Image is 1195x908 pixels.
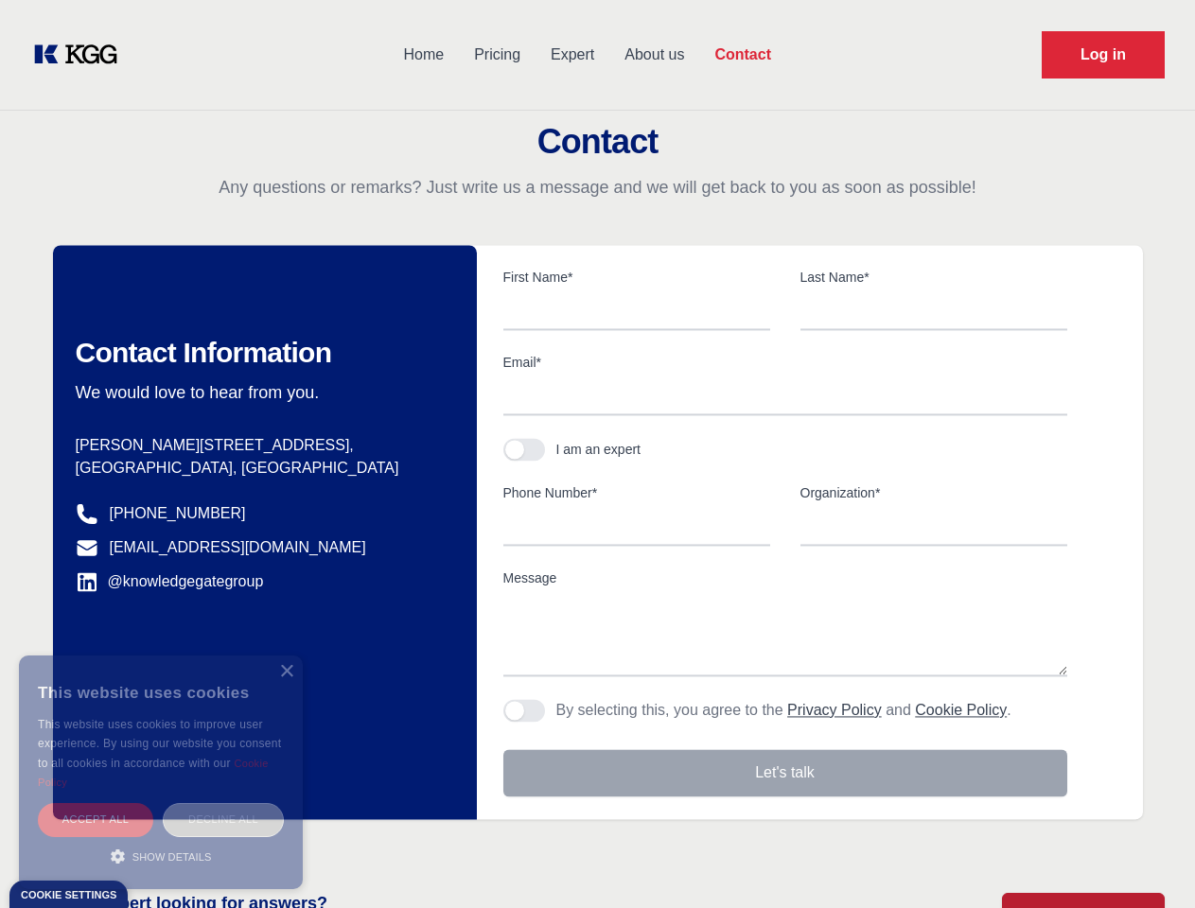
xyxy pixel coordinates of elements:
iframe: Chat Widget [1100,817,1195,908]
a: @knowledgegategroup [76,570,264,593]
p: By selecting this, you agree to the and . [556,699,1011,722]
a: [EMAIL_ADDRESS][DOMAIN_NAME] [110,536,366,559]
p: [GEOGRAPHIC_DATA], [GEOGRAPHIC_DATA] [76,457,447,480]
div: Show details [38,847,284,865]
p: Any questions or remarks? Just write us a message and we will get back to you as soon as possible! [23,176,1172,199]
label: Message [503,568,1067,587]
a: Contact [699,30,786,79]
a: About us [609,30,699,79]
span: This website uses cookies to improve user experience. By using our website you consent to all coo... [38,718,281,770]
label: Last Name* [800,268,1067,287]
a: Cookie Policy [915,702,1007,718]
a: [PHONE_NUMBER] [110,502,246,525]
label: Email* [503,353,1067,372]
div: Cookie settings [21,890,116,900]
p: We would love to hear from you. [76,381,447,404]
a: KOL Knowledge Platform: Talk to Key External Experts (KEE) [30,40,132,70]
div: This website uses cookies [38,670,284,715]
a: Pricing [459,30,536,79]
div: Accept all [38,803,153,836]
label: First Name* [503,268,770,287]
a: Home [388,30,459,79]
a: Privacy Policy [787,702,882,718]
label: Organization* [800,483,1067,502]
label: Phone Number* [503,483,770,502]
a: Expert [536,30,609,79]
div: I am an expert [556,440,641,459]
button: Let's talk [503,749,1067,796]
p: [PERSON_NAME][STREET_ADDRESS], [76,434,447,457]
a: Cookie Policy [38,758,269,788]
div: Decline all [163,803,284,836]
h2: Contact [23,123,1172,161]
h2: Contact Information [76,336,447,370]
span: Show details [132,851,212,863]
a: Request Demo [1042,31,1165,79]
div: Close [279,665,293,679]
